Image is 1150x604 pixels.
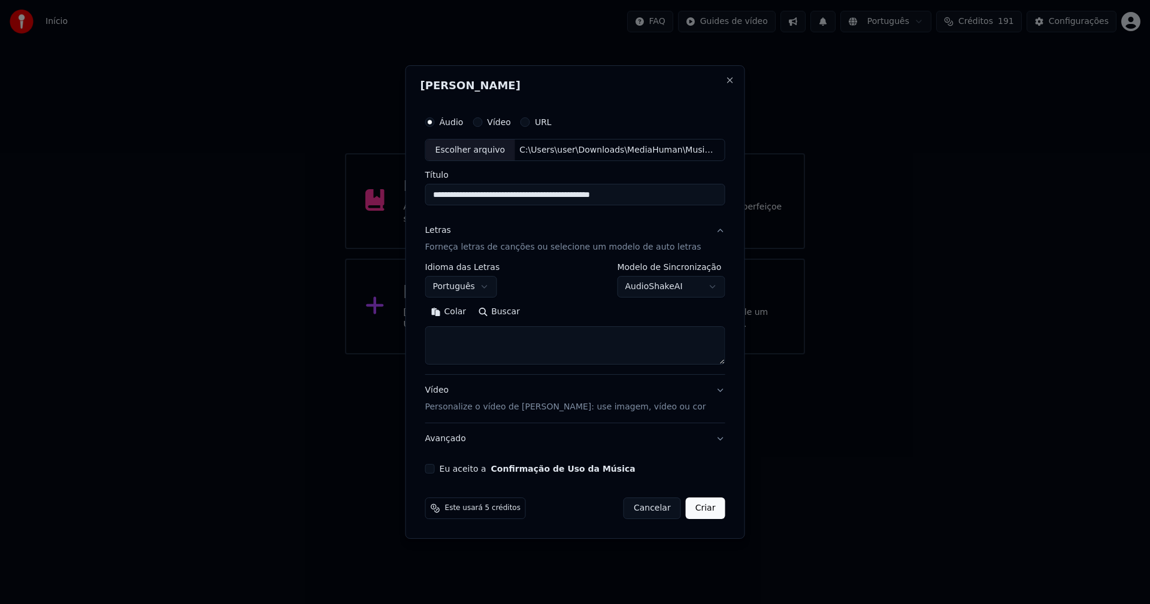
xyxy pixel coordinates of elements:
[425,385,706,414] div: Vídeo
[426,139,515,161] div: Escolher arquivo
[425,303,473,322] button: Colar
[440,118,464,126] label: Áudio
[425,263,500,272] label: Idioma das Letras
[425,401,706,413] p: Personalize o vídeo de [PERSON_NAME]: use imagem, vídeo ou cor
[425,171,725,180] label: Título
[425,423,725,454] button: Avançado
[420,80,730,91] h2: [PERSON_NAME]
[472,303,526,322] button: Buscar
[425,225,451,237] div: Letras
[440,465,635,473] label: Eu aceito a
[425,263,725,375] div: LetrasForneça letras de canções ou selecione um modelo de auto letras
[686,497,725,519] button: Criar
[535,118,552,126] label: URL
[487,118,511,126] label: Vídeo
[624,497,681,519] button: Cancelar
[445,503,520,513] span: Este usará 5 créditos
[491,465,635,473] button: Eu aceito a
[425,242,701,254] p: Forneça letras de canções ou selecione um modelo de auto letras
[515,144,718,156] div: C:\Users\user\Downloads\MediaHuman\Music\[PERSON_NAME] - Quem Me Leva Os Meus Fantasmas VOZ.mp3
[617,263,725,272] label: Modelo de Sincronização
[425,216,725,263] button: LetrasForneça letras de canções ou selecione um modelo de auto letras
[425,375,725,423] button: VídeoPersonalize o vídeo de [PERSON_NAME]: use imagem, vídeo ou cor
